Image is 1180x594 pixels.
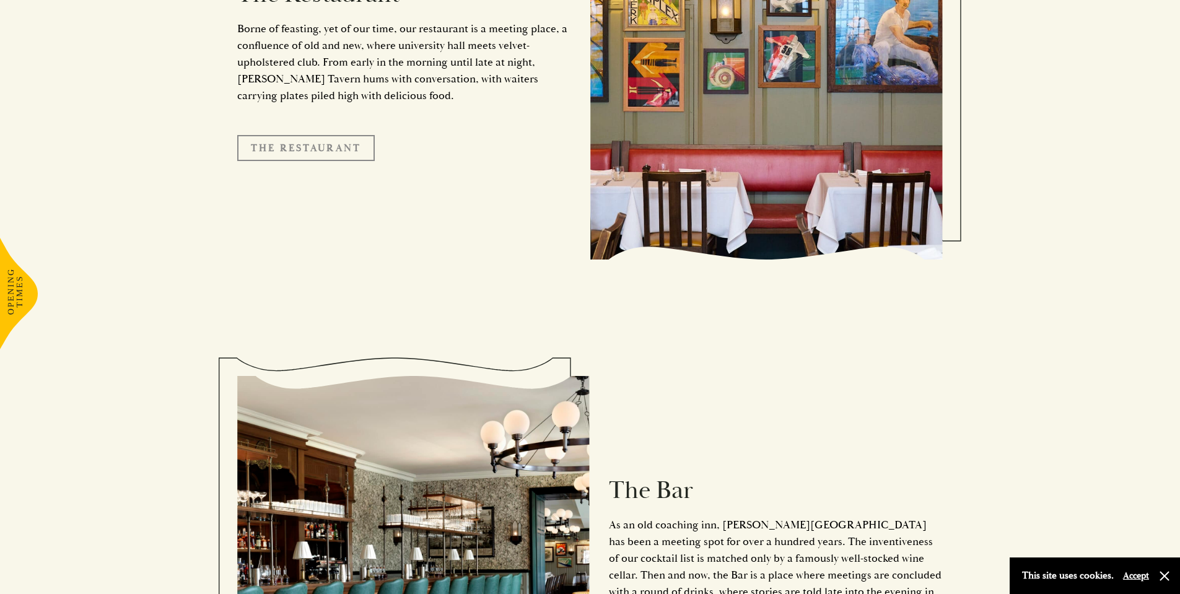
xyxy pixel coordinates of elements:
h2: The Bar [609,476,943,505]
p: This site uses cookies. [1022,567,1114,585]
button: Accept [1123,570,1149,582]
a: The Restaurant [237,135,375,161]
p: Borne of feasting, yet of our time, our restaurant is a meeting place, a confluence of old and ne... [237,20,572,104]
button: Close and accept [1158,570,1171,582]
